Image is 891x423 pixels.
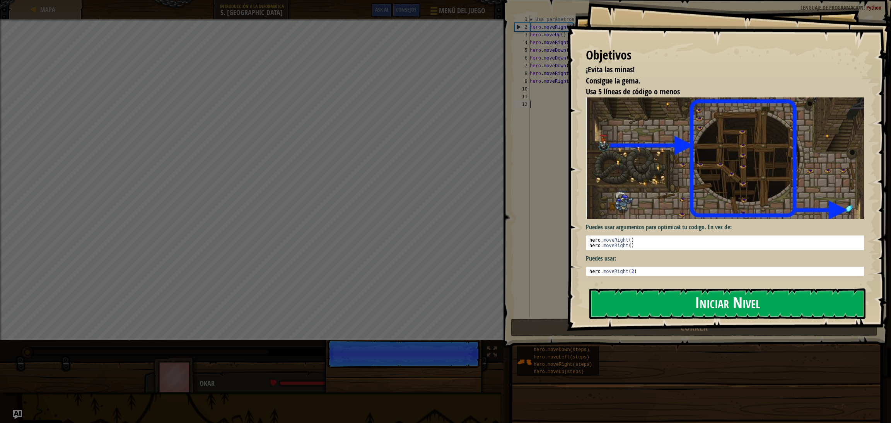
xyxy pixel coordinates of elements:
[586,64,635,75] span: ¡Evita las minas!
[586,223,870,232] p: Puedes usar argumentos para optimizat tu codigo. En vez de:
[38,5,55,14] a: Mapa
[371,3,392,17] button: Ask AI
[534,369,584,375] span: hero.moveUp(steps)
[396,6,416,13] span: Consejos
[576,64,862,75] li: ¡Evita las minas!
[534,347,589,353] span: hero.moveDown(steps)
[514,31,530,39] div: 3
[589,288,865,319] button: Iniciar Nivel
[40,5,55,14] span: Mapa
[514,39,530,46] div: 4
[514,46,530,54] div: 5
[375,6,388,13] span: Ask AI
[534,355,589,360] span: hero.moveLeft(steps)
[586,97,870,219] img: Mina enemiga
[534,362,592,367] span: hero.moveRight(steps)
[424,3,490,21] button: Menú del Juego
[514,85,530,93] div: 10
[586,75,640,86] span: Consigue la gema.
[13,410,22,419] button: Ask AI
[514,93,530,101] div: 11
[514,54,530,62] div: 6
[514,62,530,70] div: 7
[517,355,532,369] img: portrait.png
[514,101,530,108] div: 12
[586,46,864,64] div: Objetivos
[439,6,485,16] span: Menú del Juego
[515,23,530,31] div: 2
[576,86,862,97] li: Usa 5 líneas de código o menos
[514,70,530,77] div: 8
[511,319,878,336] button: Correr
[576,75,862,87] li: Consigue la gema.
[586,254,870,263] p: Puedes usar:
[514,15,530,23] div: 1
[586,86,680,97] span: Usa 5 líneas de código o menos
[514,77,530,85] div: 9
